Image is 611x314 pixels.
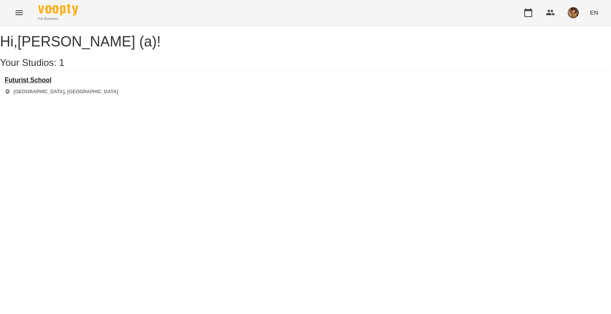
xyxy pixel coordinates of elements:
[587,5,601,20] button: EN
[10,3,29,22] button: Menu
[38,16,78,21] span: For Business
[590,8,598,17] span: EN
[5,77,118,84] a: Futurist School
[14,89,118,95] p: [GEOGRAPHIC_DATA], [GEOGRAPHIC_DATA]
[38,4,78,15] img: Voopty Logo
[59,57,64,68] span: 1
[568,7,579,18] img: 166010c4e833d35833869840c76da126.jpeg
